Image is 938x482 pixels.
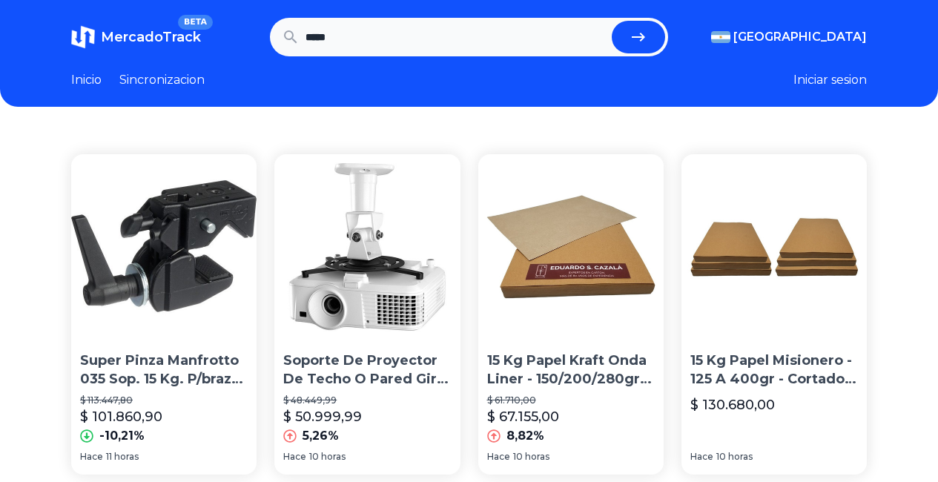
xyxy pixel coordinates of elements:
p: $ 101.860,90 [80,406,162,427]
p: $ 130.680,00 [690,394,775,415]
p: $ 113.447,80 [80,394,248,406]
a: Soporte De Proyector De Techo O Pared Giro 180° Hasta 15 KgSoporte De Proyector De Techo O Pared ... [274,154,460,475]
span: Hace [80,451,103,463]
a: Inicio [71,71,102,89]
span: 10 horas [309,451,346,463]
img: Soporte De Proyector De Techo O Pared Giro 180° Hasta 15 Kg [274,154,460,340]
p: 15 Kg Papel Misionero - 125 A 400gr - Cortado A Medida [690,351,858,389]
p: 15 Kg Papel Kraft Onda Liner - 150/200/280gr - Cortado [487,351,655,389]
span: Hace [690,451,713,463]
span: [GEOGRAPHIC_DATA] [733,28,867,46]
span: BETA [178,15,213,30]
span: 11 horas [106,451,139,463]
span: Hace [283,451,306,463]
p: $ 61.710,00 [487,394,655,406]
p: -10,21% [99,427,145,445]
a: MercadoTrackBETA [71,25,201,49]
span: MercadoTrack [101,29,201,45]
img: MercadoTrack [71,25,95,49]
span: Hace [487,451,510,463]
p: $ 50.999,99 [283,406,362,427]
img: Super Pinza Manfrotto 035 Sop. 15 Kg. P/brazo Magico Maffer [71,154,257,340]
span: 10 horas [716,451,753,463]
p: 5,26% [303,427,339,445]
img: Argentina [711,31,730,43]
img: 15 Kg Papel Misionero - 125 A 400gr - Cortado A Medida [681,154,867,340]
p: $ 67.155,00 [487,406,559,427]
a: Sincronizacion [119,71,205,89]
p: 8,82% [506,427,544,445]
button: Iniciar sesion [793,71,867,89]
img: 15 Kg Papel Kraft Onda Liner - 150/200/280gr - Cortado [478,154,664,340]
a: 15 Kg Papel Misionero - 125 A 400gr - Cortado A Medida15 Kg Papel Misionero - 125 A 400gr - Corta... [681,154,867,475]
p: $ 48.449,99 [283,394,451,406]
span: 10 horas [513,451,549,463]
p: Super Pinza Manfrotto 035 Sop. 15 Kg. P/brazo Magico Maffer [80,351,248,389]
button: [GEOGRAPHIC_DATA] [711,28,867,46]
a: Super Pinza Manfrotto 035 Sop. 15 Kg. P/brazo Magico MafferSuper Pinza Manfrotto 035 Sop. 15 Kg. ... [71,154,257,475]
a: 15 Kg Papel Kraft Onda Liner - 150/200/280gr - Cortado15 Kg Papel Kraft Onda Liner - 150/200/280g... [478,154,664,475]
p: Soporte De Proyector De Techo O Pared Giro 180° Hasta 15 Kg [283,351,451,389]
